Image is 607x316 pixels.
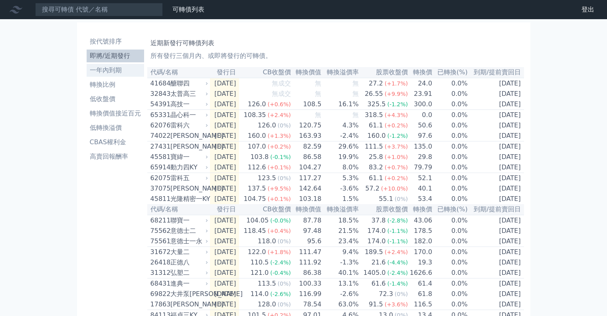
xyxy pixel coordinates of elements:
[172,6,204,13] a: 可轉債列表
[359,67,408,78] th: 股票收盤價
[408,89,433,99] td: 23.91
[468,257,524,268] td: [DATE]
[150,152,168,162] div: 45581
[433,226,468,236] td: 0.0%
[170,79,207,88] div: 醣聯四
[210,89,239,99] td: [DATE]
[267,133,291,139] span: (+1.3%)
[87,121,144,134] a: 低轉換溢價
[267,143,291,150] span: (+0.2%)
[246,99,268,109] div: 126.0
[246,163,268,172] div: 112.6
[210,215,239,226] td: [DATE]
[87,35,144,48] a: 按代號排序
[246,184,268,193] div: 137.5
[433,89,468,99] td: 0.0%
[385,154,408,160] span: (+1.0%)
[210,299,239,310] td: [DATE]
[170,268,207,278] div: 弘塑二
[270,217,291,224] span: (-0.0%)
[362,268,387,278] div: 1405.0
[291,257,322,268] td: 111.92
[322,226,359,236] td: 21.5%
[408,67,433,78] th: 轉換價
[363,247,385,257] div: 189.5
[249,152,270,162] div: 103.8
[267,164,291,171] span: (+0.1%)
[291,131,322,141] td: 163.93
[170,89,207,99] div: 太普高三
[322,141,359,152] td: 29.6%
[246,247,268,257] div: 122.0
[468,99,524,110] td: [DATE]
[291,194,322,204] td: 103.18
[352,111,359,119] span: 無
[291,173,322,184] td: 117.27
[291,226,322,236] td: 97.48
[385,175,408,181] span: (+0.2%)
[150,131,168,141] div: 74022
[278,238,291,244] span: (0%)
[468,226,524,236] td: [DATE]
[322,299,359,310] td: 63.0%
[315,111,321,119] span: 無
[387,280,408,287] span: (-1.4%)
[210,226,239,236] td: [DATE]
[278,301,291,308] span: (0%)
[468,67,524,78] th: 到期/提前賣回日
[395,196,408,202] span: (0%)
[267,228,291,234] span: (+0.4%)
[239,67,291,78] th: CB收盤價
[150,163,168,172] div: 65914
[267,112,291,118] span: (+2.4%)
[150,51,521,61] p: 所有發行三個月內、或即將發行的可轉債。
[170,216,207,225] div: 聯寶一
[270,270,291,276] span: (-0.4%)
[408,257,433,268] td: 19.3
[256,121,278,130] div: 126.0
[210,257,239,268] td: [DATE]
[256,279,278,288] div: 113.5
[150,258,168,267] div: 26418
[433,268,468,278] td: 0.0%
[256,173,278,183] div: 123.5
[87,93,144,105] a: 低收盤價
[363,110,385,120] div: 318.5
[408,268,433,278] td: 1626.6
[352,90,359,97] span: 無
[433,152,468,162] td: 0.0%
[291,268,322,278] td: 86.38
[256,237,278,246] div: 118.0
[385,143,408,150] span: (+3.7%)
[170,279,207,288] div: 進典一
[35,3,163,16] input: 搜尋可轉債 代號／名稱
[387,133,408,139] span: (-1.2%)
[291,99,322,110] td: 108.5
[468,120,524,131] td: [DATE]
[150,173,168,183] div: 62075
[87,50,144,62] a: 即將/近期發行
[408,162,433,173] td: 79.79
[249,258,270,267] div: 110.5
[150,121,168,130] div: 62076
[150,89,168,99] div: 32843
[408,131,433,141] td: 97.6
[433,194,468,204] td: 0.0%
[242,226,267,236] div: 118.45
[170,247,207,257] div: 大量二
[291,299,322,310] td: 78.54
[291,215,322,226] td: 87.78
[147,204,210,215] th: 代碼/名稱
[468,289,524,299] td: [DATE]
[433,247,468,258] td: 0.0%
[322,99,359,110] td: 16.1%
[468,141,524,152] td: [DATE]
[433,236,468,247] td: 0.0%
[210,268,239,278] td: [DATE]
[291,247,322,258] td: 111.47
[210,289,239,299] td: [DATE]
[267,185,291,192] span: (+9.5%)
[170,131,207,141] div: [PERSON_NAME]
[367,300,385,309] div: 91.5
[150,38,521,48] h1: 近期新發行可轉債列表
